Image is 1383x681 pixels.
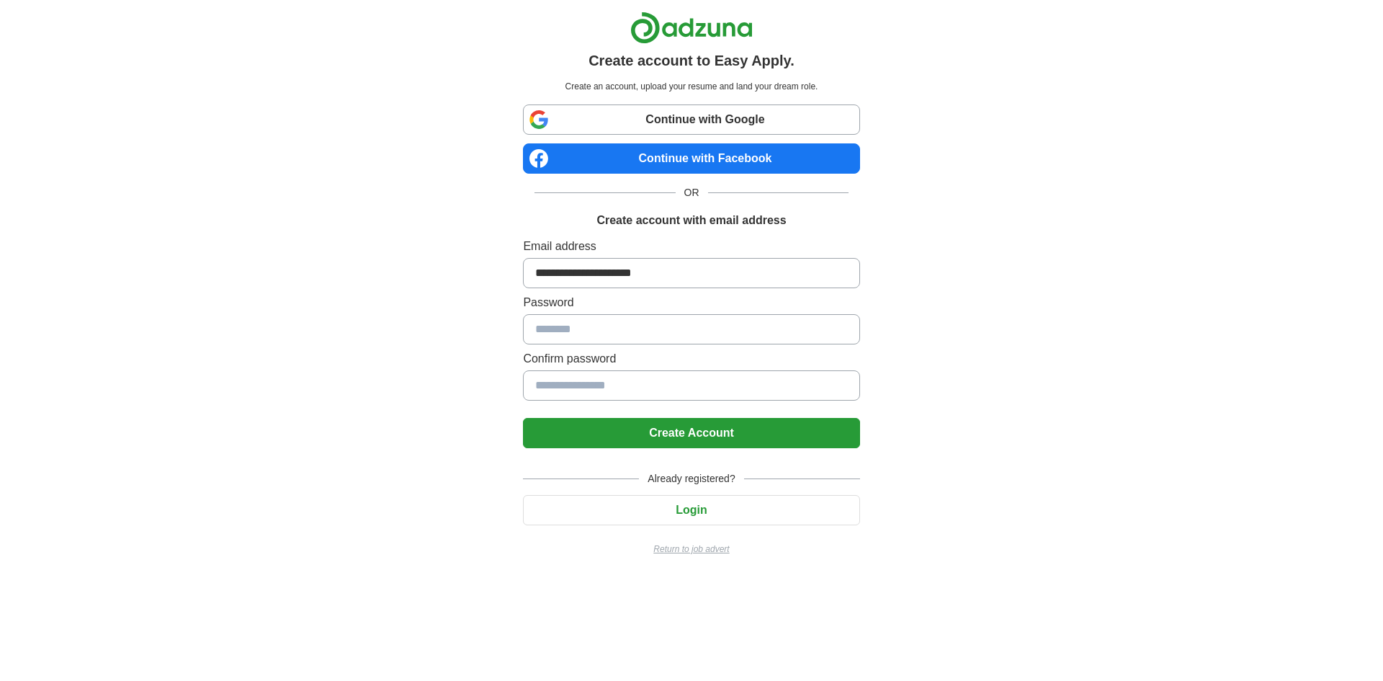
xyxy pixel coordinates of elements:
p: Create an account, upload your resume and land your dream role. [526,80,856,93]
button: Login [523,495,859,525]
span: Already registered? [639,471,743,486]
label: Confirm password [523,350,859,368]
label: Password [523,294,859,311]
span: OR [676,185,708,200]
a: Continue with Facebook [523,143,859,174]
a: Login [523,504,859,516]
button: Create Account [523,418,859,448]
img: Adzuna logo [630,12,753,44]
h1: Create account to Easy Apply. [588,50,795,71]
a: Continue with Google [523,104,859,135]
a: Return to job advert [523,543,859,556]
h1: Create account with email address [596,212,786,229]
label: Email address [523,238,859,255]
